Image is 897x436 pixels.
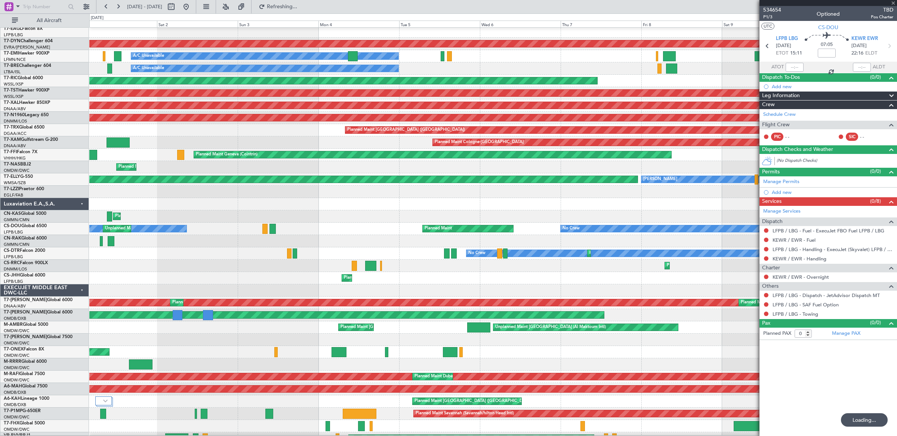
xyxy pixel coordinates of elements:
div: (No Dispatch Checks) [777,158,897,166]
a: LTBA/ISL [4,69,21,75]
a: DNAA/ABV [4,303,26,309]
span: M-AMBR [4,322,23,327]
span: ETOT [776,50,788,57]
span: T7-RIC [4,76,18,80]
div: Planned Maint Savannah (Savannah/hilton Head Intl) [416,408,514,419]
div: Planned Maint Larnaca ([GEOGRAPHIC_DATA] Intl) [667,260,763,271]
span: Flight Crew [762,121,790,129]
span: T7-NAS [4,162,20,167]
span: T7-TST [4,88,18,93]
a: T7-[PERSON_NAME]Global 6000 [4,310,73,315]
div: No Crew [562,223,580,234]
span: T7-TRX [4,125,19,130]
a: LFMN/NCE [4,57,26,62]
div: Planned Maint Sofia [589,248,628,259]
div: Wed 6 [480,21,561,27]
div: Optioned [817,10,840,18]
label: Planned PAX [763,330,791,337]
a: DNAA/ABV [4,106,26,112]
span: (0/8) [870,197,881,205]
a: OMDB/DXB [4,390,26,395]
span: LFPB LBG [776,35,798,43]
div: - - [785,133,802,140]
a: Schedule Crew [763,111,796,118]
span: T7-FFI [4,150,17,154]
span: ATOT [771,64,784,71]
div: Mon 4 [318,21,399,27]
span: CS-DOU [4,224,21,228]
span: CN-KAS [4,211,21,216]
span: Pax [762,319,770,328]
a: KEWR / EWR - Fuel [773,237,816,243]
div: Loading... [841,413,888,427]
div: Planned Maint Dubai (Al Maktoum Intl) [414,371,488,382]
div: A/C Unavailable [133,63,164,74]
span: Refreshing... [266,4,298,9]
button: All Aircraft [8,15,81,27]
span: Pos Charter [871,14,893,20]
a: WMSA/SZB [4,180,26,186]
span: M-RAFI [4,372,19,376]
a: GMMN/CMN [4,217,30,223]
span: M-RRRR [4,359,21,364]
div: - - [860,133,877,140]
span: TBD [871,6,893,14]
a: EVRA/[PERSON_NAME] [4,44,50,50]
div: Planned Maint Abuja ([PERSON_NAME] Intl) [118,161,203,173]
div: Sat 2 [157,21,238,27]
a: T7-EMIHawker 900XP [4,51,49,56]
div: Fri 1 [76,21,157,27]
a: CN-RAKGlobal 6000 [4,236,47,241]
span: (0/0) [870,319,881,327]
div: Sat 9 [722,21,803,27]
a: OMDW/DWC [4,353,30,358]
a: CS-JHHGlobal 6000 [4,273,45,278]
span: Dispatch To-Dos [762,73,800,82]
span: CS-JHH [4,273,20,278]
a: LFPB / LBG - SAF Fuel Option [773,302,839,308]
span: P1/3 [763,14,781,20]
div: Add new [772,83,893,90]
span: All Aircraft [19,18,79,23]
a: T7-N1960Legacy 650 [4,113,49,117]
button: Refreshing... [255,1,300,13]
span: (0/0) [870,73,881,81]
a: DNMM/LOS [4,266,27,272]
a: OMDW/DWC [4,414,30,420]
a: LFPB / LBG - Towing [773,311,818,317]
div: Thu 7 [561,21,641,27]
span: Leg Information [762,92,800,100]
a: T7-TRXGlobal 6500 [4,125,44,130]
span: T7-BRE [4,64,19,68]
span: CN-RAK [4,236,21,241]
a: OMDW/DWC [4,427,30,432]
a: T7-RICGlobal 6000 [4,76,43,80]
span: Others [762,282,779,291]
div: Planned Maint [GEOGRAPHIC_DATA] ([GEOGRAPHIC_DATA]) [344,272,462,284]
span: T7-[PERSON_NAME] [4,310,47,315]
span: Permits [762,168,780,176]
span: T7-ONEX [4,347,24,352]
a: T7-LZZIPraetor 600 [4,187,44,191]
img: arrow-gray.svg [103,399,108,402]
span: T7-P1MP [4,409,22,413]
a: OMDB/DXB [4,316,26,321]
span: Charter [762,264,780,272]
span: T7-ELLY [4,174,20,179]
span: T7-FHX [4,421,19,426]
div: Unplanned Maint [GEOGRAPHIC_DATA] (Al Maktoum Intl) [495,322,606,333]
span: Dispatch Checks and Weather [762,145,833,154]
a: T7-TSTHawker 900XP [4,88,49,93]
div: Planned Maint [425,223,452,234]
a: OMDW/DWC [4,168,30,173]
span: CS-RRC [4,261,20,265]
div: Unplanned Maint [GEOGRAPHIC_DATA] ([GEOGRAPHIC_DATA]) [105,223,228,234]
a: T7-XALHawker 850XP [4,101,50,105]
a: T7-ELLYG-550 [4,174,33,179]
a: DGAA/ACC [4,131,27,136]
span: T7-XAM [4,137,21,142]
span: KEWR EWR [851,35,878,43]
div: Planned Maint [GEOGRAPHIC_DATA] ([GEOGRAPHIC_DATA]) [414,396,532,407]
div: Planned Maint Olbia (Costa Smeralda) [115,211,188,222]
a: CN-KASGlobal 5000 [4,211,46,216]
